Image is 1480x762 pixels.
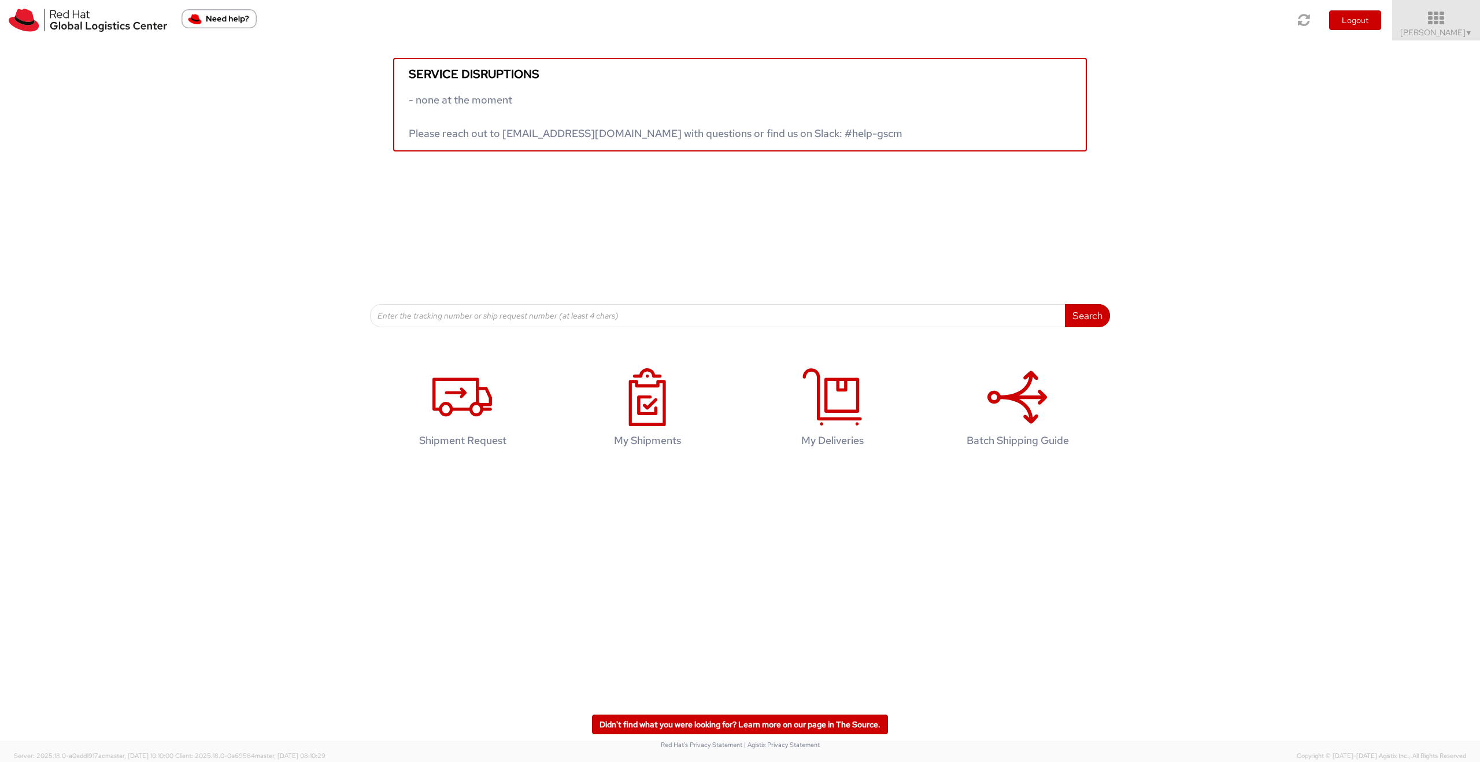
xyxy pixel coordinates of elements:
button: Search [1065,304,1110,327]
span: [PERSON_NAME] [1400,27,1472,38]
a: Shipment Request [376,356,549,464]
input: Enter the tracking number or ship request number (at least 4 chars) [370,304,1065,327]
img: rh-logistics-00dfa346123c4ec078e1.svg [9,9,167,32]
span: Server: 2025.18.0-a0edd1917ac [14,752,173,760]
a: | Agistix Privacy Statement [744,741,820,749]
a: My Shipments [561,356,734,464]
span: master, [DATE] 10:10:00 [105,752,173,760]
span: - none at the moment Please reach out to [EMAIL_ADDRESS][DOMAIN_NAME] with questions or find us o... [409,93,902,140]
h4: Batch Shipping Guide [943,435,1092,446]
a: Red Hat's Privacy Statement [661,741,742,749]
button: Need help? [182,9,257,28]
span: ▼ [1466,28,1472,38]
a: My Deliveries [746,356,919,464]
h4: My Deliveries [758,435,907,446]
a: Batch Shipping Guide [931,356,1104,464]
h5: Service disruptions [409,68,1071,80]
span: Client: 2025.18.0-0e69584 [175,752,325,760]
button: Logout [1329,10,1381,30]
span: master, [DATE] 08:10:29 [255,752,325,760]
h4: Shipment Request [388,435,537,446]
h4: My Shipments [573,435,722,446]
span: Copyright © [DATE]-[DATE] Agistix Inc., All Rights Reserved [1297,752,1466,761]
a: Didn't find what you were looking for? Learn more on our page in The Source. [592,715,888,734]
a: Service disruptions - none at the moment Please reach out to [EMAIL_ADDRESS][DOMAIN_NAME] with qu... [393,58,1087,151]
